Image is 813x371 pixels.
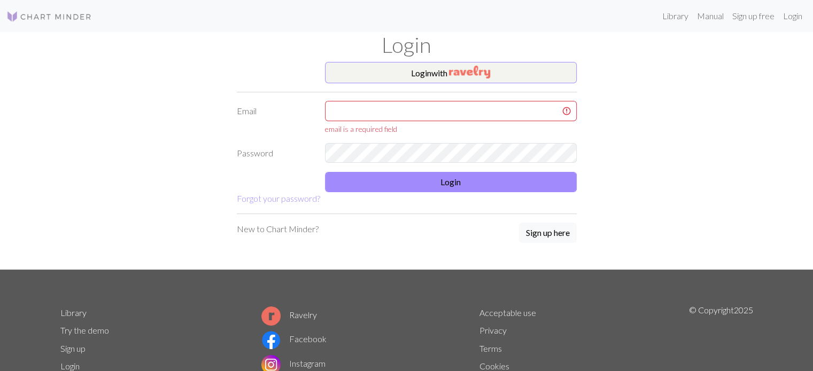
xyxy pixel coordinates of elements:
button: Login [325,172,577,192]
label: Email [230,101,319,135]
a: Sign up free [728,5,779,27]
a: Forgot your password? [237,193,320,203]
a: Login [60,361,80,371]
h1: Login [54,32,760,58]
a: Login [779,5,807,27]
label: Password [230,143,319,163]
a: Try the demo [60,325,109,335]
div: email is a required field [325,123,577,135]
a: Facebook [261,334,327,344]
a: Cookies [479,361,509,371]
img: Logo [6,10,92,23]
a: Sign up here [519,223,577,244]
a: Privacy [479,325,507,335]
img: Facebook logo [261,330,281,350]
button: Sign up here [519,223,577,243]
img: Ravelry logo [261,306,281,326]
a: Ravelry [261,310,317,320]
a: Terms [479,343,502,353]
a: Library [60,307,87,318]
img: Ravelry [449,66,490,78]
p: New to Chart Minder? [237,223,319,235]
a: Instagram [261,358,326,368]
a: Manual [693,5,728,27]
a: Sign up [60,343,86,353]
a: Library [658,5,693,27]
button: Loginwith [325,62,577,83]
a: Acceptable use [479,307,536,318]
